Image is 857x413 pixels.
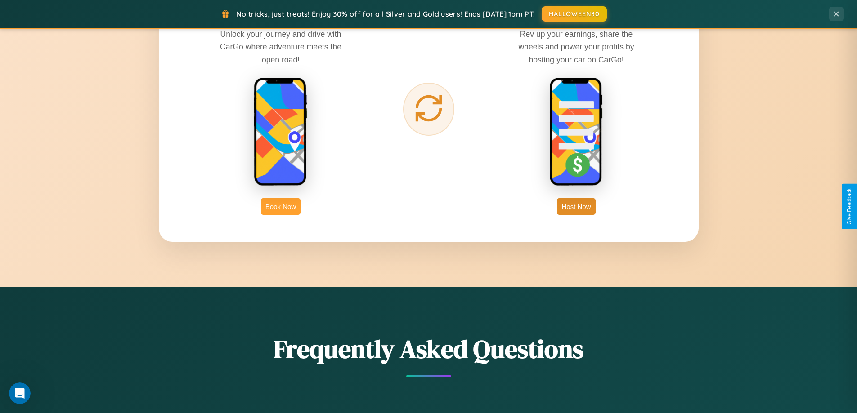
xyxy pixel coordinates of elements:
p: Unlock your journey and drive with CarGo where adventure meets the open road! [213,28,348,66]
p: Rev up your earnings, share the wheels and power your profits by hosting your car on CarGo! [509,28,644,66]
button: Host Now [557,198,595,215]
h2: Frequently Asked Questions [159,332,699,366]
img: host phone [549,77,603,187]
div: Give Feedback [846,188,853,225]
button: HALLOWEEN30 [542,6,607,22]
img: rent phone [254,77,308,187]
button: Book Now [261,198,301,215]
span: No tricks, just treats! Enjoy 30% off for all Silver and Gold users! Ends [DATE] 1pm PT. [236,9,535,18]
iframe: Intercom live chat [9,382,31,404]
